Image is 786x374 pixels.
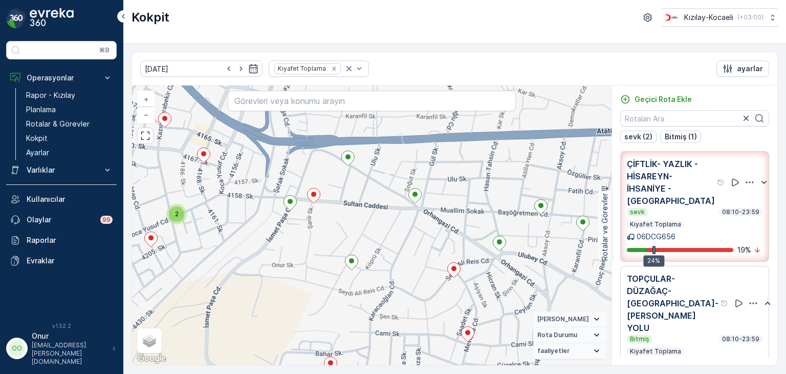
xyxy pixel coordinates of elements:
[102,216,111,224] p: 99
[620,94,692,105] a: Geçici Rota Ekle
[30,8,74,29] img: logo_dark-DEwI_e13.png
[26,133,48,143] p: Kokpit
[737,13,763,22] p: ( +03:00 )
[22,131,117,146] a: Kokpit
[629,220,682,228] p: Kıyafet Toplama
[6,160,117,180] button: Varlıklar
[26,105,56,115] p: Planlama
[716,60,769,77] button: ayarlar
[27,256,113,266] p: Evraklar
[138,92,154,107] a: Yakınlaştır
[138,107,154,122] a: Uzaklaştır
[6,230,117,251] a: Raporlar
[138,329,161,352] a: Layers
[26,90,75,100] p: Rapor - Kızılay
[132,9,169,26] p: Kokpit
[27,215,94,225] p: Olaylar
[662,8,778,27] button: Kızılay-Kocaeli(+03:00)
[26,148,49,158] p: Ayarlar
[275,64,327,73] div: Kıyafet Toplama
[329,65,340,73] div: Remove Kıyafet Toplama
[537,315,589,323] span: [PERSON_NAME]
[600,193,610,261] p: Rotalar ve Görevler
[140,60,263,77] input: dd/mm/yyyy
[637,232,675,242] p: 06DCG656
[22,146,117,160] a: Ayarlar
[627,158,715,207] p: ÇİFTLİK- YAZLIK -HİSAREYN- İHSANİYE -[GEOGRAPHIC_DATA]
[720,299,729,307] div: Yardım Araç İkonu
[27,194,113,204] p: Kullanıcılar
[721,208,760,216] p: 08:10-23:59
[135,352,168,365] a: Bu bölgeyi Google Haritalar'da açın (yeni pencerede açılır)
[27,73,96,83] p: Operasyonlar
[22,88,117,102] a: Rapor - Kızılay
[684,12,733,23] p: Kızılay-Kocaeli
[629,347,682,356] p: Kıyafet Toplama
[6,331,117,366] button: OOOnur[EMAIL_ADDRESS][PERSON_NAME][DOMAIN_NAME]
[721,335,760,343] p: 08:10-23:59
[635,94,692,105] p: Geçici Rota Ekle
[629,208,646,216] p: sevk
[629,335,650,343] p: Bitmiş
[6,189,117,210] a: Kullanıcılar
[175,210,179,218] span: 2
[6,210,117,230] a: Olaylar99
[6,8,27,29] img: logo
[661,131,701,143] button: Bitmiş (1)
[624,132,652,142] p: sevk (2)
[22,117,117,131] a: Rotalar & Görevler
[27,235,113,245] p: Raporlar
[620,131,657,143] button: sevk (2)
[166,204,187,224] div: 2
[643,255,664,266] div: 24%
[6,68,117,88] button: Operasyonlar
[737,64,763,74] p: ayarlar
[9,340,25,357] div: OO
[27,165,96,175] p: Varlıklar
[737,245,751,255] p: 19 %
[533,343,606,359] summary: faaliyetler
[537,347,570,355] span: faaliyetler
[228,91,515,111] input: Görevleri veya konumu arayın
[533,327,606,343] summary: Rota Durumu
[627,273,718,334] p: TOPÇULAR-DÜZAĞAÇ-[GEOGRAPHIC_DATA]-[PERSON_NAME] YOLU
[6,251,117,271] a: Evraklar
[6,323,117,329] span: v 1.52.2
[99,46,110,54] p: ⌘B
[537,331,577,339] span: Rota Durumu
[665,132,697,142] p: Bitmiş (1)
[26,119,90,129] p: Rotalar & Görevler
[533,311,606,327] summary: [PERSON_NAME]
[662,12,680,23] img: k%C4%B1z%C4%B1lay_0jL9uU1.png
[32,331,107,341] p: Onur
[144,110,149,119] span: −
[717,178,725,186] div: Yardım Araç İkonu
[144,95,148,103] span: +
[135,352,168,365] img: Google
[32,341,107,366] p: [EMAIL_ADDRESS][PERSON_NAME][DOMAIN_NAME]
[22,102,117,117] a: Planlama
[620,110,769,127] input: Rotaları Ara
